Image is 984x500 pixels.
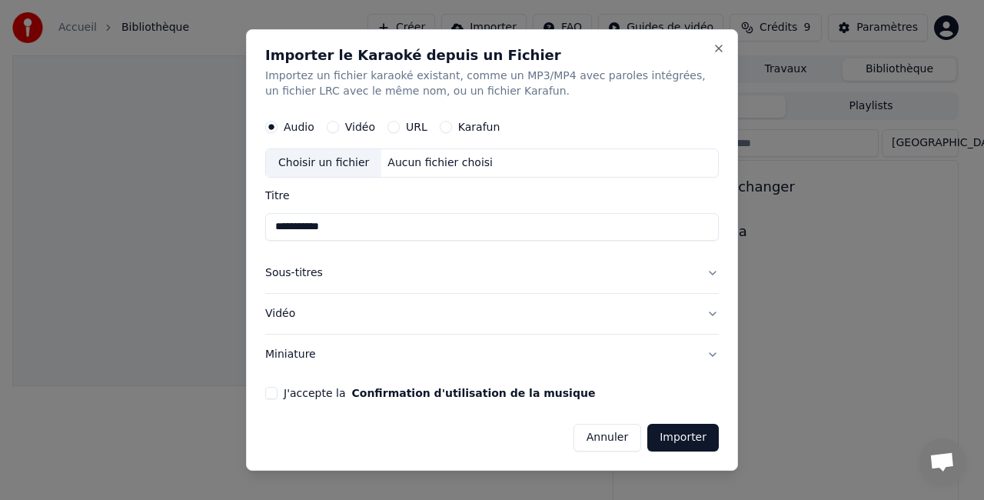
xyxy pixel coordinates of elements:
button: Sous-titres [265,253,719,293]
button: J'accepte la [351,388,595,398]
label: Audio [284,122,314,132]
div: Aucun fichier choisi [381,155,499,171]
button: Importer [647,424,719,452]
p: Importez un fichier karaoké existant, comme un MP3/MP4 avec paroles intégrées, un fichier LRC ave... [265,68,719,99]
label: URL [406,122,427,132]
h2: Importer le Karaoké depuis un Fichier [265,48,719,62]
label: J'accepte la [284,388,595,398]
button: Annuler [573,424,641,452]
label: Vidéo [345,122,375,132]
label: Titre [265,190,719,201]
button: Miniature [265,335,719,375]
div: Choisir un fichier [266,149,381,177]
button: Vidéo [265,294,719,334]
label: Karafun [458,122,500,132]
